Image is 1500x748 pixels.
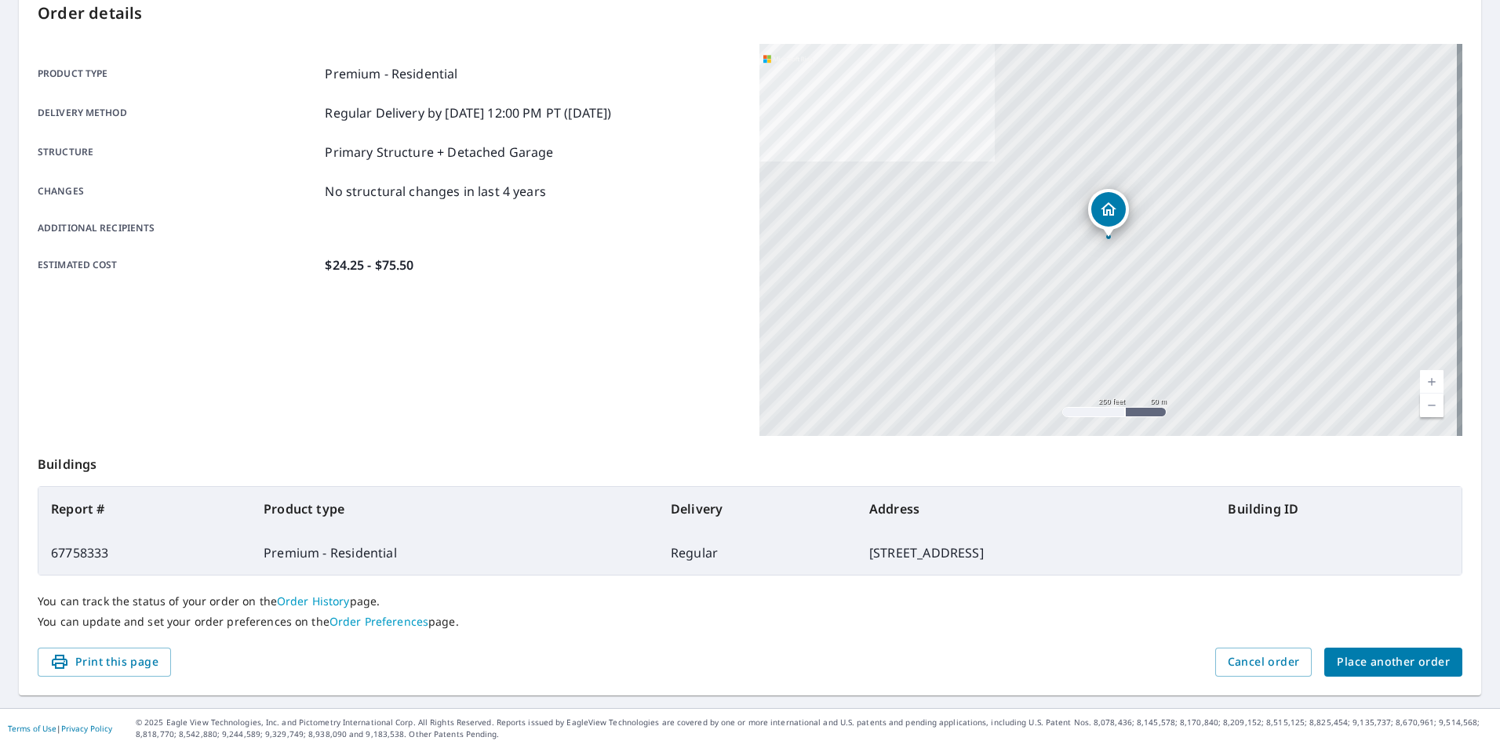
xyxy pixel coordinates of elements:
[1088,189,1129,238] div: Dropped pin, building 1, Residential property, 6891 Aspen Ct Denver, NC 28037
[325,103,611,122] p: Regular Delivery by [DATE] 12:00 PM PT ([DATE])
[38,143,319,162] p: Structure
[50,652,158,672] span: Print this page
[38,594,1462,608] p: You can track the status of your order on the page.
[329,614,428,629] a: Order Preferences
[325,64,457,83] p: Premium - Residential
[1324,648,1462,677] button: Place another order
[38,615,1462,629] p: You can update and set your order preferences on the page.
[136,717,1492,740] p: © 2025 Eagle View Technologies, Inc. and Pictometry International Corp. All Rights Reserved. Repo...
[38,2,1462,25] p: Order details
[38,531,251,575] td: 67758333
[857,531,1215,575] td: [STREET_ADDRESS]
[38,64,319,83] p: Product type
[8,724,112,733] p: |
[325,256,413,274] p: $24.25 - $75.50
[325,143,553,162] p: Primary Structure + Detached Garage
[251,531,658,575] td: Premium - Residential
[8,723,56,734] a: Terms of Use
[658,487,857,531] th: Delivery
[1420,370,1444,394] a: Current Level 17, Zoom In
[658,531,857,575] td: Regular
[251,487,658,531] th: Product type
[38,256,319,274] p: Estimated cost
[38,648,171,677] button: Print this page
[1337,652,1450,672] span: Place another order
[1215,648,1312,677] button: Cancel order
[325,182,546,201] p: No structural changes in last 4 years
[38,487,251,531] th: Report #
[61,723,112,734] a: Privacy Policy
[277,594,350,608] a: Order History
[38,103,319,122] p: Delivery method
[1420,394,1444,417] a: Current Level 17, Zoom Out
[1215,487,1462,531] th: Building ID
[38,436,1462,486] p: Buildings
[1228,652,1300,672] span: Cancel order
[38,182,319,201] p: Changes
[38,221,319,235] p: Additional recipients
[857,487,1215,531] th: Address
